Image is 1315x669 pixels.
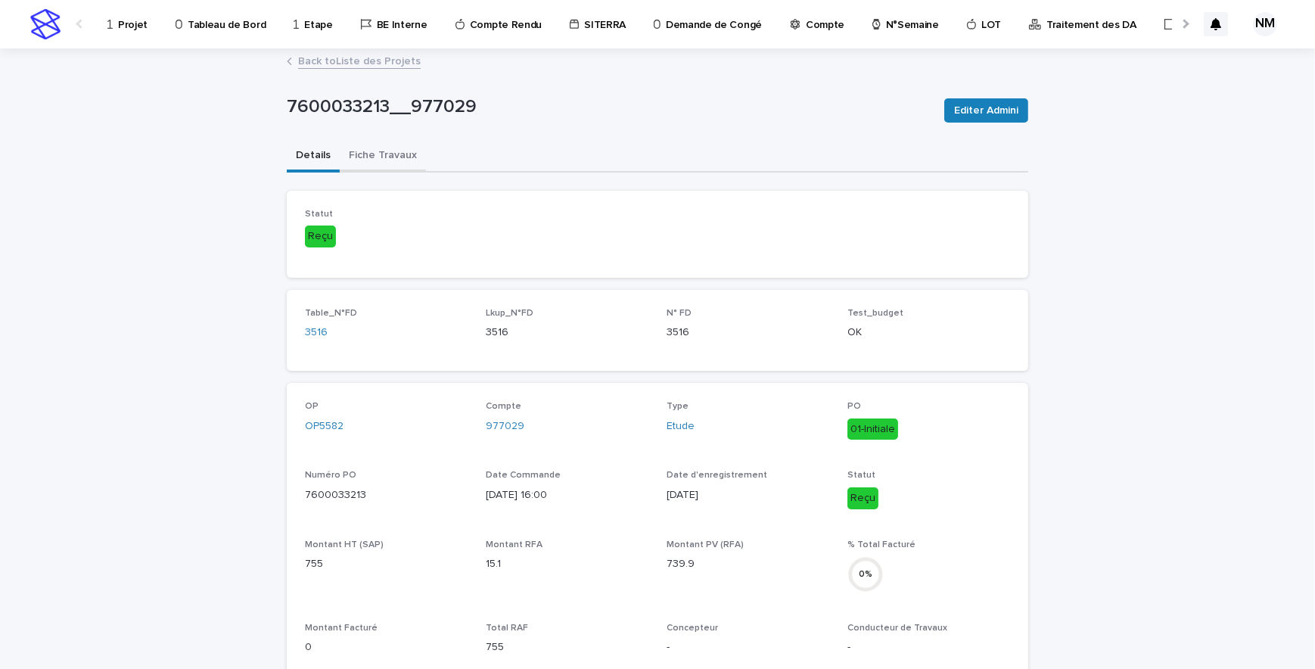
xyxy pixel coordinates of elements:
span: Table_N°FD [305,309,357,318]
p: [DATE] [667,487,829,503]
span: N° FD [667,309,692,318]
span: Montant RFA [486,540,542,549]
span: % Total Facturé [847,540,916,549]
a: OP5582 [305,419,344,434]
span: Total RAF [486,624,528,633]
span: Concepteur [667,624,718,633]
p: 3516 [667,325,829,341]
span: Conducteur de Travaux [847,624,947,633]
span: Statut [847,471,875,480]
p: [DATE] 16:00 [486,487,648,503]
div: Reçu [305,226,336,247]
p: 15.1 [486,556,648,572]
span: Statut [305,210,333,219]
a: Etude [667,419,695,434]
p: 739.9 [667,556,829,572]
span: Montant Facturé [305,624,378,633]
button: Details [287,141,340,173]
span: Test_budget [847,309,903,318]
button: Editer Admini [944,98,1028,123]
span: Numéro PO [305,471,356,480]
button: Fiche Travaux [340,141,426,173]
p: 3516 [486,325,648,341]
span: Lkup_N°FD [486,309,533,318]
p: 755 [305,556,468,572]
div: 0 % [847,567,884,583]
p: 0 [305,639,468,655]
a: Back toListe des Projets [298,51,421,69]
span: Editer Admini [954,103,1018,118]
span: Montant HT (SAP) [305,540,384,549]
p: 7600033213__977029 [287,96,932,118]
span: Compte [486,402,521,411]
span: PO [847,402,861,411]
img: stacker-logo-s-only.png [30,9,61,39]
a: 3516 [305,325,328,341]
span: Type [667,402,689,411]
span: Date d'enregistrement [667,471,767,480]
div: Reçu [847,487,878,509]
p: - [847,639,1010,655]
span: Montant PV (RFA) [667,540,744,549]
a: 977029 [486,419,524,434]
p: 755 [486,639,648,655]
div: 01-Initiale [847,419,898,440]
p: - [667,639,829,655]
p: 7600033213 [305,487,468,503]
p: OK [847,325,1010,341]
span: OP [305,402,319,411]
span: Date Commande [486,471,561,480]
div: NM [1253,12,1277,36]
